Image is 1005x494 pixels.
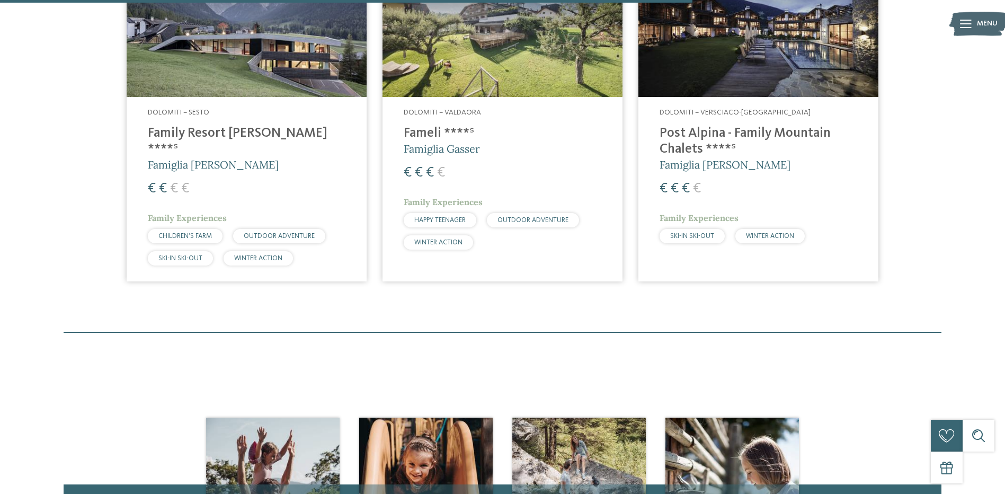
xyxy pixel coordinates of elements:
[158,255,202,262] span: SKI-IN SKI-OUT
[660,213,739,223] span: Family Experiences
[437,166,445,180] span: €
[170,182,178,196] span: €
[682,182,690,196] span: €
[404,142,480,155] span: Famiglia Gasser
[148,182,156,196] span: €
[158,233,212,240] span: CHILDREN’S FARM
[404,166,412,180] span: €
[671,182,679,196] span: €
[148,126,345,157] h4: Family Resort [PERSON_NAME] ****ˢ
[404,197,483,207] span: Family Experiences
[414,239,463,246] span: WINTER ACTION
[660,126,857,157] h4: Post Alpina - Family Mountain Chalets ****ˢ
[244,233,315,240] span: OUTDOOR ADVENTURE
[234,255,282,262] span: WINTER ACTION
[159,182,167,196] span: €
[660,158,790,171] span: Famiglia [PERSON_NAME]
[660,109,811,116] span: Dolomiti – Versciaco-[GEOGRAPHIC_DATA]
[497,217,568,224] span: OUTDOOR ADVENTURE
[148,158,279,171] span: Famiglia [PERSON_NAME]
[181,182,189,196] span: €
[148,109,209,116] span: Dolomiti – Sesto
[148,213,227,223] span: Family Experiences
[415,166,423,180] span: €
[746,233,794,240] span: WINTER ACTION
[660,182,668,196] span: €
[426,166,434,180] span: €
[693,182,701,196] span: €
[414,217,466,224] span: HAPPY TEENAGER
[670,233,714,240] span: SKI-IN SKI-OUT
[404,109,481,116] span: Dolomiti – Valdaora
